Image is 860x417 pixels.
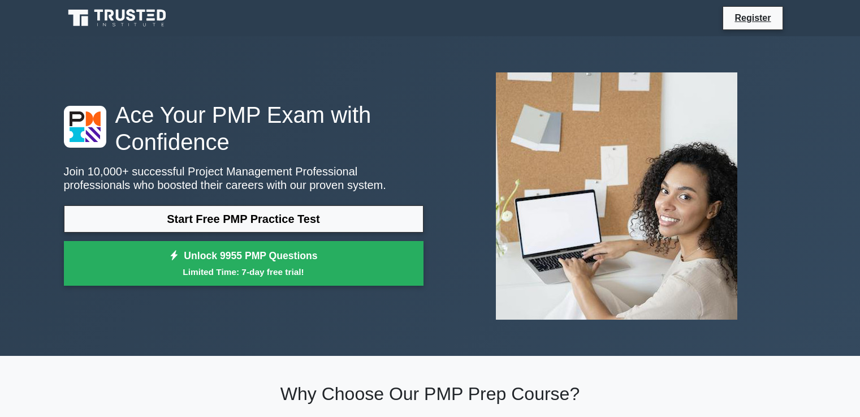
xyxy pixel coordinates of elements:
[64,205,423,233] a: Start Free PMP Practice Test
[64,241,423,286] a: Unlock 9955 PMP QuestionsLimited Time: 7-day free trial!
[64,165,423,192] p: Join 10,000+ successful Project Management Professional professionals who boosted their careers w...
[78,265,409,278] small: Limited Time: 7-day free trial!
[64,101,423,156] h1: Ace Your PMP Exam with Confidence
[64,383,797,405] h2: Why Choose Our PMP Prep Course?
[728,11,777,25] a: Register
